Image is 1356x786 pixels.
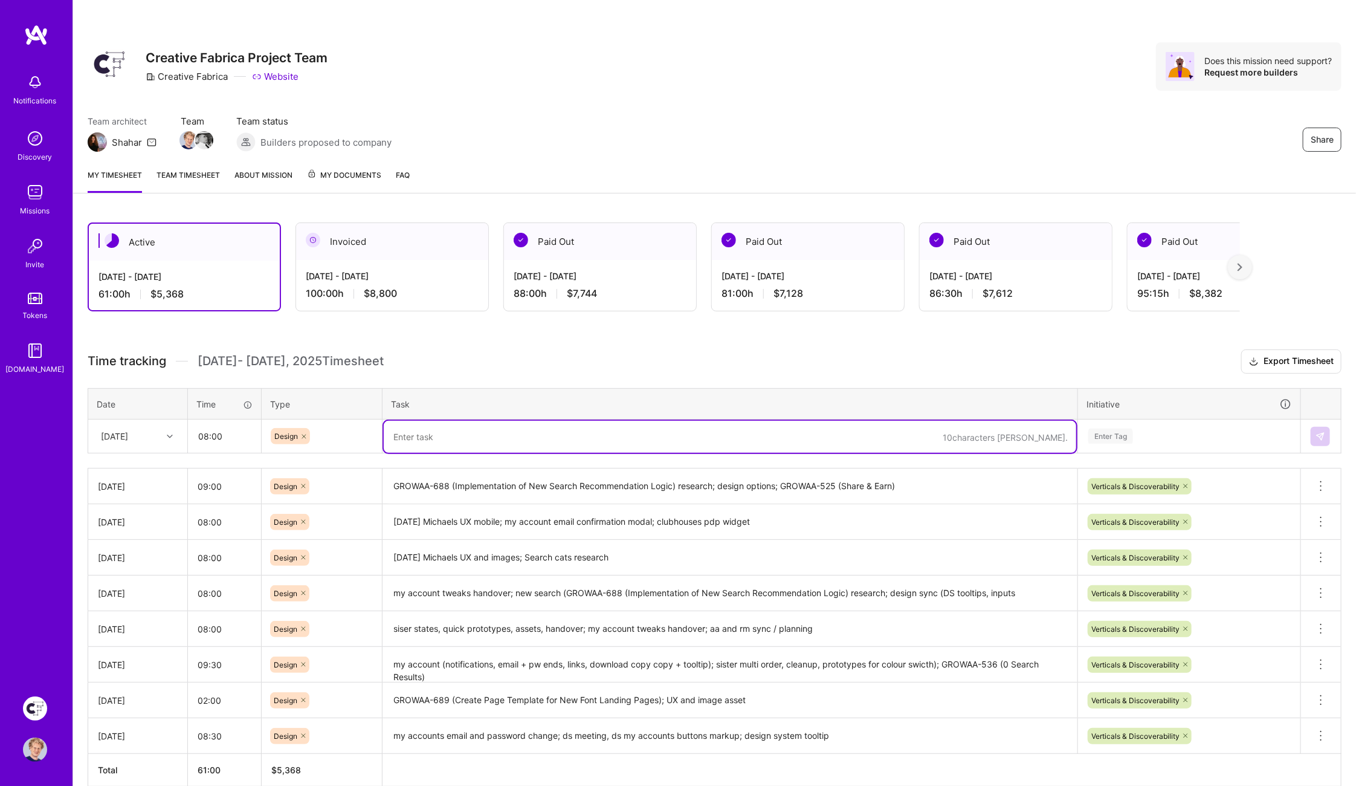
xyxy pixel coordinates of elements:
[98,270,270,283] div: [DATE] - [DATE]
[306,270,479,282] div: [DATE] - [DATE]
[514,287,686,300] div: 88:00 h
[196,130,212,151] a: Team Member Avatar
[364,287,397,300] span: $8,800
[196,398,253,411] div: Time
[1189,287,1222,300] span: $8,382
[181,115,212,128] span: Team
[98,730,178,742] div: [DATE]
[1204,67,1332,78] div: Request more builders
[88,169,142,193] a: My timesheet
[1091,625,1180,634] span: Verticals & Discoverability
[98,694,178,707] div: [DATE]
[88,388,188,420] th: Date
[105,233,119,248] img: Active
[306,233,320,247] img: Invoiced
[1241,349,1341,374] button: Export Timesheet
[1091,482,1180,491] span: Verticals & Discoverability
[188,470,261,502] input: HH:MM
[23,234,47,258] img: Invite
[1091,589,1180,598] span: Verticals & Discoverability
[1303,128,1341,152] button: Share
[1128,223,1320,260] div: Paid Out
[384,541,1076,574] textarea: [DATE] Michaels UX and images; Search cats research
[188,577,261,609] input: HH:MM
[98,551,178,564] div: [DATE]
[722,270,894,282] div: [DATE] - [DATE]
[195,131,213,149] img: Team Member Avatar
[274,625,297,634] span: Design
[384,684,1076,717] textarea: GROWAA-689 (Create Page Template for New Font Landing Pages); UX and image asset
[307,169,381,193] a: My Documents
[1091,732,1180,741] span: Verticals & Discoverability
[20,738,50,762] a: User Avatar
[1086,397,1292,411] div: Initiative
[274,696,297,705] span: Design
[260,136,392,149] span: Builders proposed to company
[722,233,736,247] img: Paid Out
[306,287,479,300] div: 100:00 h
[167,434,173,440] i: icon Chevron
[146,70,228,83] div: Creative Fabrica
[24,24,48,46] img: logo
[236,132,256,152] img: Builders proposed to company
[1166,52,1195,81] img: Avatar
[98,288,270,300] div: 61:00 h
[384,505,1076,539] textarea: [DATE] Michaels UX mobile; my account email confirmation modal; clubhouses pdp widget
[188,613,261,645] input: HH:MM
[188,720,261,752] input: HH:MM
[89,224,280,261] div: Active
[23,70,47,94] img: bell
[1091,696,1180,705] span: Verticals & Discoverability
[567,287,597,300] span: $7,744
[920,223,1112,260] div: Paid Out
[274,589,297,598] span: Design
[147,137,157,147] i: icon Mail
[1238,263,1242,271] img: right
[274,518,297,527] span: Design
[252,70,299,83] a: Website
[26,258,45,271] div: Invite
[943,432,1068,443] div: 10 characters [PERSON_NAME].
[234,169,292,193] a: About Mission
[514,270,686,282] div: [DATE] - [DATE]
[274,732,297,741] span: Design
[274,660,297,669] span: Design
[23,309,48,322] div: Tokens
[1249,356,1259,368] i: icon Download
[1204,55,1332,67] div: Does this mission need support?
[274,553,297,562] span: Design
[307,169,381,182] span: My Documents
[88,42,131,86] img: Company Logo
[179,131,198,149] img: Team Member Avatar
[88,132,107,152] img: Team Architect
[188,542,261,574] input: HH:MM
[20,697,50,721] a: Creative Fabrica Project Team
[23,339,47,363] img: guide book
[23,180,47,204] img: teamwork
[188,649,261,681] input: HH:MM
[929,233,944,247] img: Paid Out
[296,223,488,260] div: Invoiced
[1137,287,1310,300] div: 95:15 h
[504,223,696,260] div: Paid Out
[198,354,384,369] span: [DATE] - [DATE] , 2025 Timesheet
[1091,553,1180,562] span: Verticals & Discoverability
[384,612,1076,646] textarea: siser states, quick prototypes, assets, handover; my account tweaks handover; aa and rm sync / pl...
[1088,427,1133,446] div: Enter Tag
[396,169,410,193] a: FAQ
[712,223,904,260] div: Paid Out
[929,270,1102,282] div: [DATE] - [DATE]
[98,480,178,493] div: [DATE]
[181,130,196,151] a: Team Member Avatar
[384,577,1076,610] textarea: my account tweaks handover; new search (GROWAA-688 (Implementation of New Search Recommendation L...
[384,470,1076,504] textarea: GROWAA-688 (Implementation of New Search Recommendation Logic) research; design options; GROWAA-5...
[28,293,42,304] img: tokens
[98,623,178,635] div: [DATE]
[1137,270,1310,282] div: [DATE] - [DATE]
[1091,518,1180,527] span: Verticals & Discoverability
[189,420,260,452] input: HH:MM
[236,115,392,128] span: Team status
[23,738,47,762] img: User Avatar
[14,94,57,107] div: Notifications
[274,482,297,491] span: Design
